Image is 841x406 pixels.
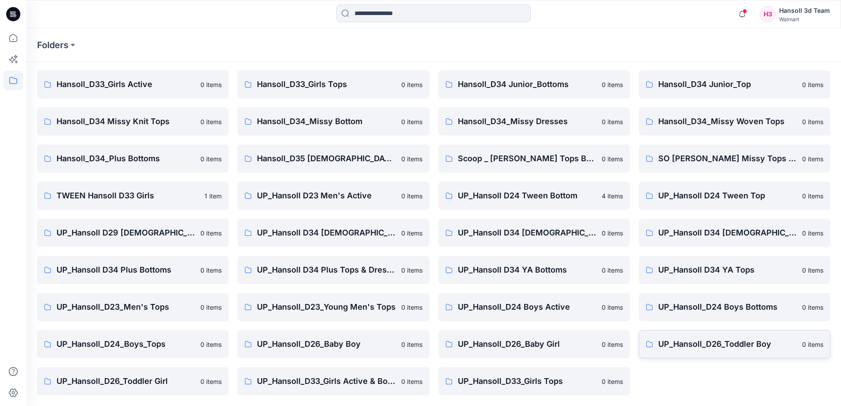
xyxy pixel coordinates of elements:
[458,375,596,387] p: UP_Hansoll_D33_Girls Tops
[37,293,229,321] a: UP_Hansoll_D23_Men's Tops0 items
[37,367,229,395] a: UP_Hansoll_D26_Toddler Girl0 items
[200,303,222,312] p: 0 items
[602,377,623,386] p: 0 items
[57,115,195,128] p: Hansoll_D34 Missy Knit Tops
[658,264,797,276] p: UP_Hansoll D34 YA Tops
[57,375,195,387] p: UP_Hansoll_D26_Toddler Girl
[257,264,396,276] p: UP_Hansoll D34 Plus Tops & Dresses
[602,303,623,312] p: 0 items
[658,78,797,91] p: Hansoll_D34 Junior_Top
[658,190,797,202] p: UP_Hansoll D24 Tween Top
[401,266,422,275] p: 0 items
[57,190,199,202] p: TWEEN Hansoll D33 Girls
[37,256,229,284] a: UP_Hansoll D34 Plus Bottoms0 items
[458,190,596,202] p: UP_Hansoll D24 Tween Bottom
[639,182,830,210] a: UP_Hansoll D24 Tween Top0 items
[57,338,195,350] p: UP_Hansoll_D24_Boys_Tops
[802,340,823,349] p: 0 items
[200,228,222,238] p: 0 items
[438,256,630,284] a: UP_Hansoll D34 YA Bottoms0 items
[602,266,623,275] p: 0 items
[257,115,396,128] p: Hansoll_D34_Missy Bottom
[57,264,195,276] p: UP_Hansoll D34 Plus Bottoms
[37,39,68,51] a: Folders
[438,330,630,358] a: UP_Hansoll_D26_Baby Girl0 items
[458,78,596,91] p: Hansoll_D34 Junior_Bottoms
[438,182,630,210] a: UP_Hansoll D24 Tween Bottom4 items
[658,301,797,313] p: UP_Hansoll_D24 Boys Bottoms
[760,6,776,22] div: H3
[257,227,396,239] p: UP_Hansoll D34 [DEMOGRAPHIC_DATA] Bottoms
[257,338,396,350] p: UP_Hansoll_D26_Baby Boy
[779,5,830,16] div: Hansoll 3d Team
[639,144,830,173] a: SO [PERSON_NAME] Missy Tops Bottoms Dresses0 items
[802,80,823,89] p: 0 items
[458,227,596,239] p: UP_Hansoll D34 [DEMOGRAPHIC_DATA] Dresses
[257,190,396,202] p: UP_Hansoll D23 Men's Active
[401,191,422,201] p: 0 items
[779,16,830,23] div: Walmart
[438,367,630,395] a: UP_Hansoll_D33_Girls Tops0 items
[57,78,195,91] p: Hansoll_D33_Girls Active
[658,338,797,350] p: UP_Hansoll_D26_Toddler Boy
[802,266,823,275] p: 0 items
[204,191,222,201] p: 1 item
[458,338,596,350] p: UP_Hansoll_D26_Baby Girl
[438,70,630,99] a: Hansoll_D34 Junior_Bottoms0 items
[37,219,229,247] a: UP_Hansoll D29 [DEMOGRAPHIC_DATA] Sleep0 items
[200,80,222,89] p: 0 items
[401,154,422,163] p: 0 items
[238,70,429,99] a: Hansoll_D33_Girls Tops0 items
[238,182,429,210] a: UP_Hansoll D23 Men's Active0 items
[238,219,429,247] a: UP_Hansoll D34 [DEMOGRAPHIC_DATA] Bottoms0 items
[401,377,422,386] p: 0 items
[602,154,623,163] p: 0 items
[639,219,830,247] a: UP_Hansoll D34 [DEMOGRAPHIC_DATA] Knit Tops0 items
[438,144,630,173] a: Scoop _ [PERSON_NAME] Tops Bottoms Dresses0 items
[238,107,429,136] a: Hansoll_D34_Missy Bottom0 items
[257,78,396,91] p: Hansoll_D33_Girls Tops
[401,340,422,349] p: 0 items
[458,115,596,128] p: Hansoll_D34_Missy Dresses
[200,340,222,349] p: 0 items
[802,228,823,238] p: 0 items
[602,117,623,126] p: 0 items
[658,227,797,239] p: UP_Hansoll D34 [DEMOGRAPHIC_DATA] Knit Tops
[802,191,823,201] p: 0 items
[602,80,623,89] p: 0 items
[602,340,623,349] p: 0 items
[401,228,422,238] p: 0 items
[238,293,429,321] a: UP_Hansoll_D23_Young Men's Tops0 items
[238,256,429,284] a: UP_Hansoll D34 Plus Tops & Dresses0 items
[37,144,229,173] a: Hansoll_D34_Plus Bottoms0 items
[257,152,396,165] p: Hansoll_D35 [DEMOGRAPHIC_DATA] Plus Top & Dresses
[802,117,823,126] p: 0 items
[658,115,797,128] p: Hansoll_D34_Missy Woven Tops
[57,227,195,239] p: UP_Hansoll D29 [DEMOGRAPHIC_DATA] Sleep
[57,301,195,313] p: UP_Hansoll_D23_Men's Tops
[639,107,830,136] a: Hansoll_D34_Missy Woven Tops0 items
[438,293,630,321] a: UP_Hansoll_D24 Boys Active0 items
[238,330,429,358] a: UP_Hansoll_D26_Baby Boy0 items
[238,144,429,173] a: Hansoll_D35 [DEMOGRAPHIC_DATA] Plus Top & Dresses0 items
[639,293,830,321] a: UP_Hansoll_D24 Boys Bottoms0 items
[639,256,830,284] a: UP_Hansoll D34 YA Tops0 items
[57,152,195,165] p: Hansoll_D34_Plus Bottoms
[458,264,596,276] p: UP_Hansoll D34 YA Bottoms
[257,301,396,313] p: UP_Hansoll_D23_Young Men's Tops
[802,154,823,163] p: 0 items
[458,152,596,165] p: Scoop _ [PERSON_NAME] Tops Bottoms Dresses
[401,80,422,89] p: 0 items
[458,301,596,313] p: UP_Hansoll_D24 Boys Active
[37,70,229,99] a: Hansoll_D33_Girls Active0 items
[37,182,229,210] a: TWEEN Hansoll D33 Girls1 item
[602,228,623,238] p: 0 items
[238,367,429,395] a: UP_Hansoll_D33_Girls Active & Bottoms0 items
[257,375,396,387] p: UP_Hansoll_D33_Girls Active & Bottoms
[438,219,630,247] a: UP_Hansoll D34 [DEMOGRAPHIC_DATA] Dresses0 items
[200,117,222,126] p: 0 items
[37,330,229,358] a: UP_Hansoll_D24_Boys_Tops0 items
[639,330,830,358] a: UP_Hansoll_D26_Toddler Boy0 items
[200,266,222,275] p: 0 items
